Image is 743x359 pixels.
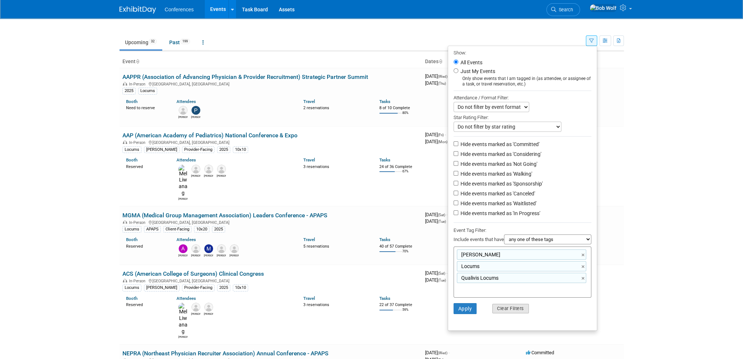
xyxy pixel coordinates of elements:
div: Kristin McKnight [204,312,213,316]
span: 3 reservations [303,302,329,307]
div: Reserved [126,242,166,249]
span: In-Person [129,279,148,283]
img: Joseph Carlino [230,244,239,253]
span: - [446,270,447,276]
span: [DATE] [425,218,446,224]
div: Mel Liwanag [178,335,187,339]
th: Event [120,56,422,68]
a: Sort by Start Date [439,58,442,64]
a: MGMA (Medical Group Management Association) Leaders Conference - APAPS [122,212,327,219]
div: 10x10 [233,284,248,291]
td: 70% [402,249,409,259]
span: (Mon) [438,140,447,144]
label: Just My Events [459,68,495,75]
label: Hide events marked as 'Sponsorship' [459,180,543,187]
th: Dates [422,56,523,68]
img: Mike York [179,106,187,115]
div: Need to reserve [126,104,166,111]
span: (Sat) [438,213,445,217]
span: - [445,132,446,137]
img: McKenzie DiNome [217,244,226,253]
img: Jerry Limonta [192,244,200,253]
div: Patrick Hinkle [191,115,200,119]
div: Mel Liwanag [178,196,187,201]
button: Apply [454,303,477,314]
img: Taylor Joyce [192,165,200,173]
img: Rachel Koehler [192,303,200,312]
div: 2025 [212,226,225,233]
a: Travel [303,237,315,242]
div: Event Tag Filter: [454,226,591,234]
a: Travel [303,99,315,104]
div: Rachel Koehler [191,312,200,316]
span: Locums [460,263,479,270]
div: Provider-Facing [182,284,215,291]
div: Provider-Facing [182,146,215,153]
span: [DATE] [425,270,447,276]
a: Tasks [379,296,390,301]
div: Only show events that I am tagged in (as attendee, or assignee of a task, or travel reservation, ... [454,76,591,87]
a: Attendees [177,237,196,242]
span: In-Person [129,220,148,225]
span: (Tue) [438,278,446,282]
label: All Events [459,60,482,65]
a: ACS (American College of Surgeons) Clinical Congress [122,270,264,277]
div: Attendance / Format Filter: [454,93,591,102]
span: (Tue) [438,219,446,224]
span: Search [556,7,573,12]
div: McKenzie DiNome [217,253,226,257]
span: (Sat) [438,271,445,275]
a: Booth [126,296,137,301]
td: 80% [402,111,409,121]
img: Andrea Fisher [179,244,187,253]
img: Mel Liwanag [178,303,187,335]
div: Andrea Fisher [178,253,187,257]
img: Hannah Olsen [204,165,213,173]
span: [DATE] [425,80,446,86]
a: Booth [126,237,137,242]
span: 5 reservations [303,244,329,249]
span: [DATE] [425,212,447,217]
label: Hide events marked as 'In Progress' [459,210,540,217]
span: (Fri) [438,133,444,137]
span: 2 reservations [303,106,329,110]
img: Bob Wolf [590,4,617,12]
span: (Wed) [438,351,447,355]
span: - [448,350,450,355]
div: Show: [454,48,591,57]
div: Include events that have [454,234,591,247]
a: Travel [303,296,315,301]
div: Taylor Joyce [191,173,200,178]
div: Reserved [126,163,166,169]
img: Mel Liwanag [178,165,187,196]
div: 2025 [217,284,230,291]
div: Reserved [126,301,166,308]
span: (Thu) [438,81,446,85]
span: - [446,212,447,217]
a: AAPPR (Association of Advancing Physician & Provider Recruitment) Strategic Partner Summit [122,73,368,80]
div: [GEOGRAPHIC_DATA], [GEOGRAPHIC_DATA] [122,81,419,87]
div: [GEOGRAPHIC_DATA], [GEOGRAPHIC_DATA] [122,278,419,283]
div: 22 of 37 Complete [379,302,419,308]
a: × [581,251,586,259]
a: × [581,263,586,271]
img: ExhibitDay [120,6,156,14]
a: Sort by Event Name [136,58,139,64]
div: [PERSON_NAME] [144,146,179,153]
div: 2025 [122,88,136,94]
span: Conferences [165,7,194,12]
div: 10x10 [233,146,248,153]
span: [DATE] [425,73,450,79]
div: 8 of 10 Complete [379,106,419,111]
a: Attendees [177,99,196,104]
span: [DATE] [425,132,446,137]
div: Joseph Carlino [230,253,239,257]
a: Booth [126,157,137,163]
a: NEPRA (Northeast Physician Recruiter Association) Annual Conference - APAPS [122,350,329,357]
a: Tasks [379,237,390,242]
div: Jerry Limonta [191,253,200,257]
span: In-Person [129,140,148,145]
img: In-Person Event [123,279,127,282]
a: Search [546,3,580,16]
span: [DATE] [425,350,450,355]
